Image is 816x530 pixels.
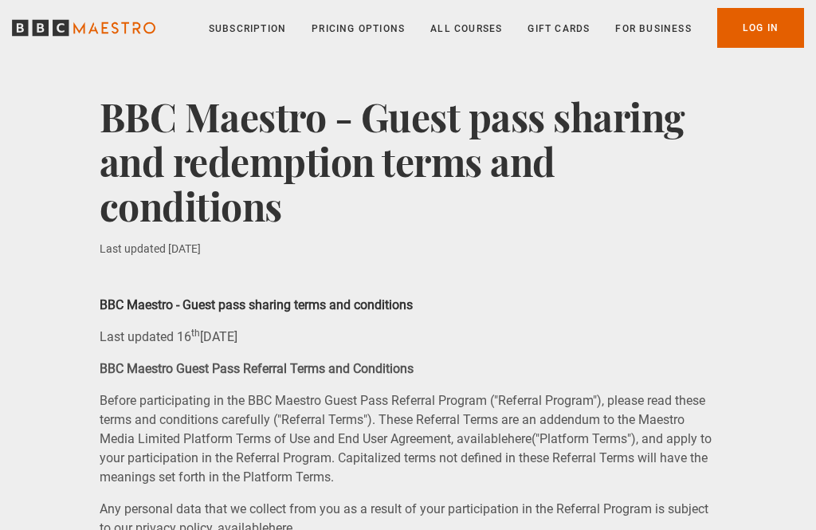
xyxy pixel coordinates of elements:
span: ("Platform Terms"), and apply to your participation in the Referral Program. Capitalized terms no... [100,431,712,485]
strong: BBC Maestro Guest Pass Referral Terms and Conditions [100,361,414,376]
svg: BBC Maestro [12,16,155,40]
sup: th [191,328,200,339]
p: Last updated [DATE] [100,241,717,257]
strong: BBC Maestro - Guest pass sharing terms and conditions [100,297,413,312]
span: [DATE] [200,329,237,344]
span: Before participating in the BBC Maestro Guest Pass Referral Program ("Referral Program"), please ... [100,393,705,446]
nav: Primary [209,8,804,48]
a: Gift Cards [528,21,590,37]
a: Subscription [209,21,286,37]
a: Log In [717,8,804,48]
span: Last updated 16 [100,329,191,344]
a: For business [615,21,691,37]
a: All Courses [430,21,502,37]
h2: BBC Maestro - Guest pass sharing and redemption terms and conditions [100,56,717,228]
a: here [508,431,532,446]
a: Pricing Options [312,21,405,37]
